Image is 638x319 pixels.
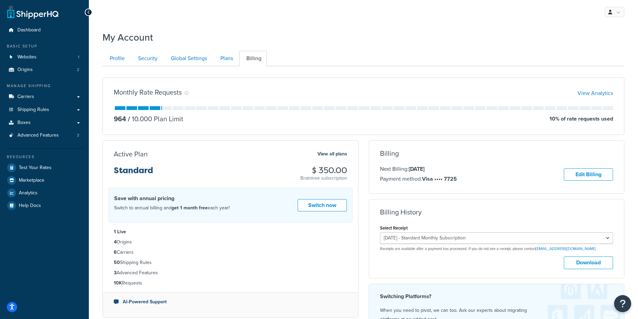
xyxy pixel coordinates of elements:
a: Plans [213,51,239,66]
span: / [128,114,130,124]
p: 964 [114,114,126,124]
button: Download [564,256,613,269]
h4: Switching Platforms? [380,292,613,301]
h3: Billing History [380,208,422,216]
p: Payment method: [380,175,457,183]
strong: 4 [114,238,117,246]
span: Carriers [17,94,34,100]
p: 10 % of rate requests used [549,114,613,124]
a: Switch now [298,199,347,212]
p: Receipts are available after a payment has processed. If you do not see a receipt, please contact [380,246,613,251]
span: Analytics [19,190,38,196]
button: Open Resource Center [614,295,631,312]
h3: Billing [380,150,399,157]
a: Shipping Rules [5,103,84,116]
li: Websites [5,51,84,64]
a: Help Docs [5,199,84,212]
a: Security [131,51,163,66]
a: Marketplace [5,174,84,186]
h3: Active Plan [114,150,148,158]
span: Origins [17,67,33,73]
strong: 10K [114,279,122,287]
a: Origins 2 [5,64,84,76]
li: Advanced Features [114,269,347,277]
strong: get 1 month free [172,204,208,211]
a: View Analytics [578,89,613,97]
h3: Standard [114,166,153,180]
span: Boxes [17,120,31,126]
span: Dashboard [17,27,41,33]
span: Test Your Rates [19,165,52,171]
h1: My Account [103,31,153,44]
a: View all plans [317,150,347,158]
li: Origins [5,64,84,76]
div: Manage Shipping [5,83,84,89]
h3: Monthly Rate Requests [114,88,182,96]
strong: 50 [114,259,120,266]
strong: 6 [114,249,117,256]
p: Switch to annual billing and each year! [114,204,230,212]
span: Websites [17,54,37,60]
p: Braintree subscription [300,175,347,182]
h4: Save with annual pricing [114,194,230,203]
strong: 3 [114,269,117,276]
strong: 1 Live [114,228,126,235]
strong: Visa •••• 7725 [422,175,457,183]
a: Analytics [5,187,84,199]
span: Shipping Rules [17,107,49,113]
p: 10.000 Plan Limit [126,114,183,124]
a: Carriers [5,91,84,103]
li: Carriers [114,249,347,256]
span: Marketplace [19,178,44,183]
li: Origins [114,238,347,246]
p: Next Billing: [380,165,457,174]
a: Edit Billing [564,168,613,181]
a: Websites 1 [5,51,84,64]
div: Basic Setup [5,43,84,49]
h3: $ 350.00 [300,166,347,175]
span: Advanced Features [17,133,59,138]
a: Advanced Features 3 [5,129,84,142]
a: ShipperHQ Home [7,5,58,19]
li: AI-Powered Support [114,298,347,306]
span: 2 [77,67,79,73]
span: 1 [78,54,79,60]
li: Shipping Rules [114,259,347,266]
a: Profile [103,51,130,66]
li: Requests [114,279,347,287]
span: Help Docs [19,203,41,209]
span: 3 [77,133,79,138]
a: Boxes [5,116,84,129]
a: Global Settings [164,51,213,66]
a: Test Your Rates [5,162,84,174]
a: [EMAIL_ADDRESS][DOMAIN_NAME] [536,246,596,251]
strong: [DATE] [409,165,424,173]
li: Advanced Features [5,129,84,142]
div: Resources [5,154,84,160]
a: Dashboard [5,24,84,37]
a: Billing [239,51,267,66]
label: Select Receipt [380,225,408,231]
